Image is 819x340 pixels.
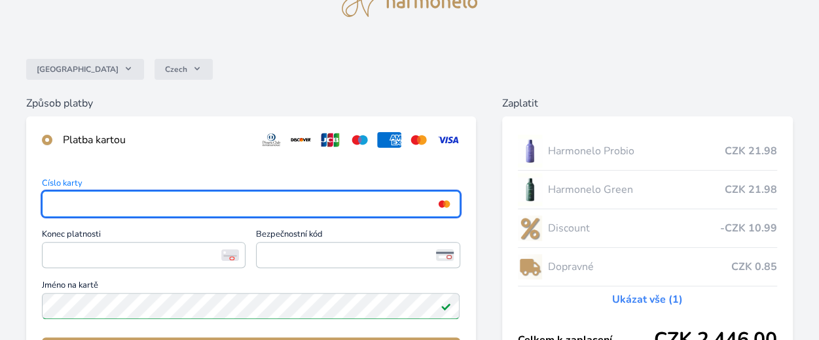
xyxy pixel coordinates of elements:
span: Dopravné [547,259,731,275]
img: discount-lo.png [518,212,543,245]
span: Czech [165,64,187,75]
iframe: Iframe pro číslo karty [48,195,454,213]
img: diners.svg [259,132,283,148]
img: Konec platnosti [221,249,239,261]
span: Číslo karty [42,179,460,191]
img: visa.svg [436,132,460,148]
span: Discount [547,220,720,236]
img: amex.svg [377,132,401,148]
span: Harmonelo Probio [547,143,725,159]
img: mc.svg [407,132,431,148]
h6: Způsob platby [26,95,476,111]
img: CLEAN_PROBIO_se_stinem_x-lo.jpg [518,135,543,167]
iframe: Iframe pro bezpečnostní kód [262,246,454,264]
a: Ukázat vše (1) [612,292,683,307]
img: discover.svg [289,132,313,148]
img: mc [435,198,453,210]
span: -CZK 10.99 [720,220,777,236]
span: CZK 21.98 [725,182,777,197]
img: maestro.svg [348,132,372,148]
h6: Zaplatit [502,95,793,111]
img: CLEAN_GREEN_se_stinem_x-lo.jpg [518,173,543,206]
span: Harmonelo Green [547,182,725,197]
span: [GEOGRAPHIC_DATA] [37,64,118,75]
iframe: Iframe pro datum vypršení platnosti [48,246,240,264]
button: Czech [155,59,213,80]
img: Platné pole [441,301,451,311]
span: Bezpečnostní kód [256,230,460,242]
span: CZK 0.85 [731,259,777,275]
input: Jméno na kartěPlatné pole [42,293,460,319]
span: Jméno na kartě [42,281,460,293]
span: CZK 21.98 [725,143,777,159]
div: Platba kartou [63,132,249,148]
img: jcb.svg [318,132,342,148]
img: delivery-lo.png [518,250,543,283]
span: Konec platnosti [42,230,246,242]
button: [GEOGRAPHIC_DATA] [26,59,144,80]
